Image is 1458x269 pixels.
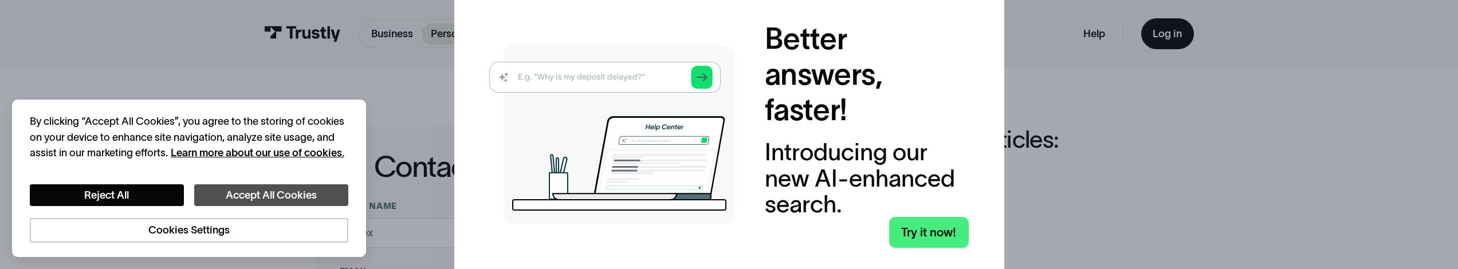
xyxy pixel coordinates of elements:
div: Introducing our new AI-enhanced search. [765,139,969,217]
div: By clicking “Accept All Cookies”, you agree to the storing of cookies on your device to enhance s... [30,114,348,160]
a: More information about your privacy, opens in a new tab [171,147,344,159]
h2: Better answers, faster! [765,21,969,127]
button: Reject All [30,184,184,207]
a: Try it now! [889,217,969,248]
button: Accept All Cookies [194,184,348,207]
div: Cookie banner [12,100,366,258]
div: Privacy [30,114,348,242]
button: Cookies Settings [30,218,348,243]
